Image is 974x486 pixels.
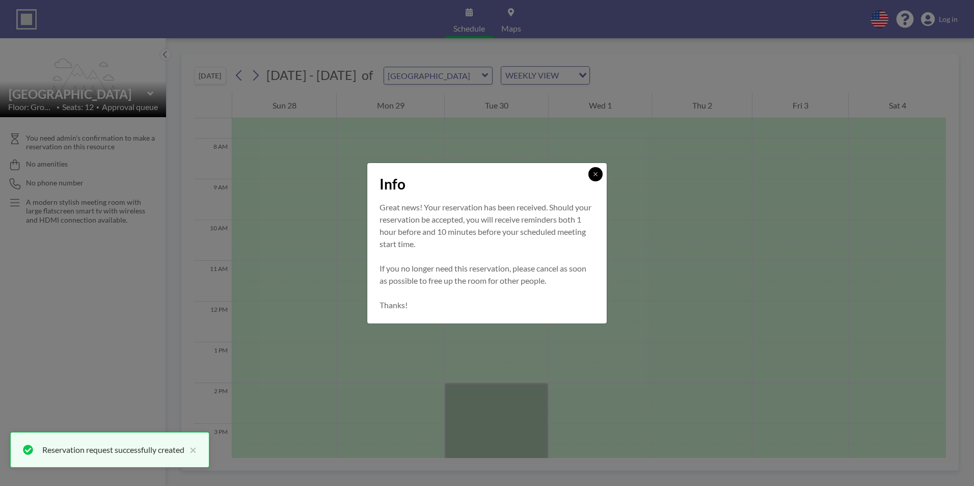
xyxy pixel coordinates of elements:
[380,262,594,287] p: If you no longer need this reservation, please cancel as soon as possible to free up the room for...
[380,201,594,250] p: Great news! Your reservation has been received. Should your reservation be accepted, you will rec...
[184,444,197,456] button: close
[380,175,405,193] span: Info
[380,299,594,311] p: Thanks!
[42,444,184,456] div: Reservation request successfully created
